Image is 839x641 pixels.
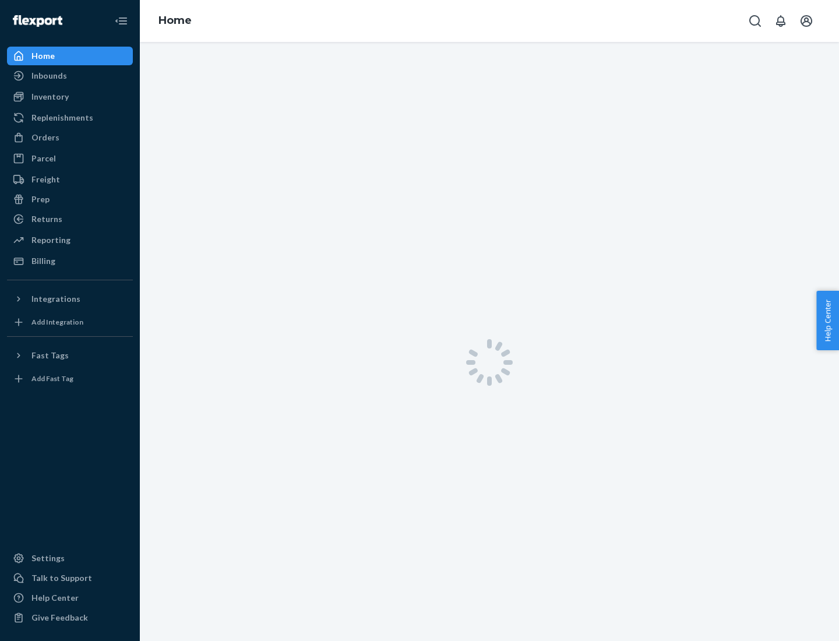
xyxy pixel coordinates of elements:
button: Open account menu [795,9,818,33]
div: Inbounds [31,70,67,82]
button: Help Center [816,291,839,350]
img: Flexport logo [13,15,62,27]
div: Settings [31,552,65,564]
div: Fast Tags [31,350,69,361]
button: Open notifications [769,9,792,33]
a: Parcel [7,149,133,168]
div: Billing [31,255,55,267]
a: Settings [7,549,133,568]
div: Inventory [31,91,69,103]
a: Add Integration [7,313,133,332]
div: Add Fast Tag [31,374,73,383]
button: Open Search Box [743,9,767,33]
a: Add Fast Tag [7,369,133,388]
div: Freight [31,174,60,185]
button: Fast Tags [7,346,133,365]
a: Home [7,47,133,65]
div: Parcel [31,153,56,164]
div: Give Feedback [31,612,88,624]
a: Help Center [7,589,133,607]
a: Talk to Support [7,569,133,587]
button: Integrations [7,290,133,308]
a: Freight [7,170,133,189]
a: Billing [7,252,133,270]
a: Prep [7,190,133,209]
a: Replenishments [7,108,133,127]
a: Returns [7,210,133,228]
div: Returns [31,213,62,225]
button: Give Feedback [7,608,133,627]
div: Replenishments [31,112,93,124]
div: Reporting [31,234,70,246]
a: Home [158,14,192,27]
div: Integrations [31,293,80,305]
div: Home [31,50,55,62]
a: Inventory [7,87,133,106]
button: Close Navigation [110,9,133,33]
a: Inbounds [7,66,133,85]
a: Orders [7,128,133,147]
div: Prep [31,193,50,205]
div: Help Center [31,592,79,604]
ol: breadcrumbs [149,4,201,38]
div: Add Integration [31,317,83,327]
div: Talk to Support [31,572,92,584]
div: Orders [31,132,59,143]
a: Reporting [7,231,133,249]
